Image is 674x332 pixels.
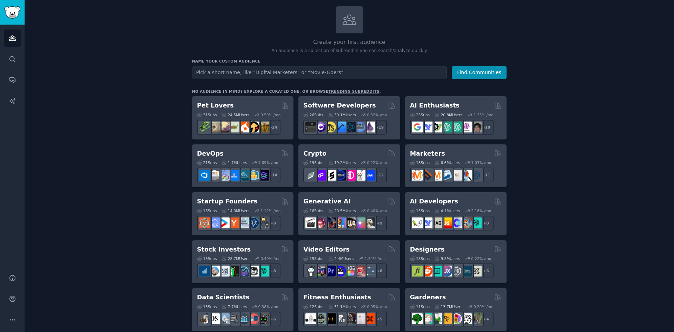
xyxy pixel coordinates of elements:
img: weightroom [335,313,346,324]
img: software [305,122,316,132]
img: content_marketing [412,170,423,181]
img: MistralAI [441,217,452,228]
div: + 5 [372,312,387,326]
div: + 11 [479,168,494,182]
img: OpenAIDev [461,122,472,132]
img: leopardgeckos [219,122,230,132]
img: vegetablegardening [412,313,423,324]
div: 0.40 % /mo [367,208,387,213]
img: OnlineMarketing [471,170,482,181]
img: UrbanGardening [461,313,472,324]
img: statistics [219,313,230,324]
div: 0.05 % /mo [367,304,387,309]
img: learnjavascript [325,122,336,132]
img: dalle2 [315,217,326,228]
h2: Create your first audience [192,38,507,47]
div: 26 Sub s [303,112,323,117]
img: MarketingResearch [461,170,472,181]
img: CryptoNews [355,170,365,181]
img: starryai [355,217,365,228]
img: UXDesign [441,266,452,276]
div: 1.23 % /mo [474,112,494,117]
img: SavageGarden [431,313,442,324]
img: ArtificalIntelligence [471,122,482,132]
img: platformengineering [238,170,249,181]
img: UI_Design [431,266,442,276]
div: 1.69 % /mo [258,160,278,165]
img: GYM [305,313,316,324]
h2: Data Scientists [197,293,249,302]
img: FluxAI [345,217,356,228]
div: 1.54 % /mo [365,256,385,261]
div: + 6 [479,263,494,278]
img: PetAdvice [248,122,259,132]
div: 18 Sub s [410,160,430,165]
img: premiere [325,266,336,276]
img: workout [325,313,336,324]
img: DeepSeek [422,122,432,132]
div: 0.49 % /mo [260,256,280,261]
div: 15 Sub s [197,256,217,261]
img: ValueInvesting [209,266,220,276]
img: turtle [229,122,239,132]
img: AskComputerScience [355,122,365,132]
img: AWS_Certified_Experts [209,170,220,181]
img: AItoolsCatalog [431,122,442,132]
div: + 6 [266,312,280,326]
img: succulents [422,313,432,324]
div: 13 Sub s [410,256,430,261]
button: Find Communities [452,66,507,79]
img: AskMarketing [431,170,442,181]
h2: Designers [410,245,445,254]
div: + 19 [372,120,387,135]
div: 1.12 % /mo [260,208,280,213]
img: sdforall [335,217,346,228]
img: physicaltherapy [355,313,365,324]
img: GymMotivation [315,313,326,324]
div: 0.20 % /mo [474,304,494,309]
img: growmybusiness [258,217,269,228]
div: 0.50 % /mo [260,112,280,117]
div: 11 Sub s [410,304,430,309]
div: 20.8M Users [435,112,462,117]
img: logodesign [422,266,432,276]
div: + 8 [266,263,280,278]
div: 31 Sub s [197,112,217,117]
img: dogbreed [258,122,269,132]
img: GummySearch logo [4,6,20,19]
img: PlatformEngineers [258,170,269,181]
div: 0.32 % /mo [367,112,387,117]
img: UX_Design [471,266,482,276]
img: GoogleGeminiAI [412,122,423,132]
img: DreamBooth [364,217,375,228]
img: iOSProgramming [335,122,346,132]
div: + 8 [372,263,387,278]
img: ethstaker [325,170,336,181]
div: 9.8M Users [435,256,460,261]
h2: Gardeners [410,293,446,302]
div: 0.22 % /mo [367,160,387,165]
img: csharp [315,122,326,132]
img: defi_ [364,170,375,181]
img: DevOpsLinks [229,170,239,181]
div: 2.4M Users [328,256,354,261]
h2: AI Enthusiasts [410,101,460,110]
img: herpetology [199,122,210,132]
div: 1.03 % /mo [471,160,491,165]
div: 4.1M Users [435,208,460,213]
img: bigseo [422,170,432,181]
div: + 14 [266,168,280,182]
img: Forex [219,266,230,276]
div: + 24 [266,120,280,135]
img: startup [219,217,230,228]
img: swingtrading [248,266,259,276]
img: userexperience [451,266,462,276]
img: LangChain [412,217,423,228]
img: Entrepreneurship [248,217,259,228]
div: 20.5M Users [328,208,356,213]
img: llmops [461,217,472,228]
div: 2.18 % /mo [471,208,491,213]
div: + 9 [266,216,280,230]
div: 7.7M Users [222,304,247,309]
img: editors [315,266,326,276]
